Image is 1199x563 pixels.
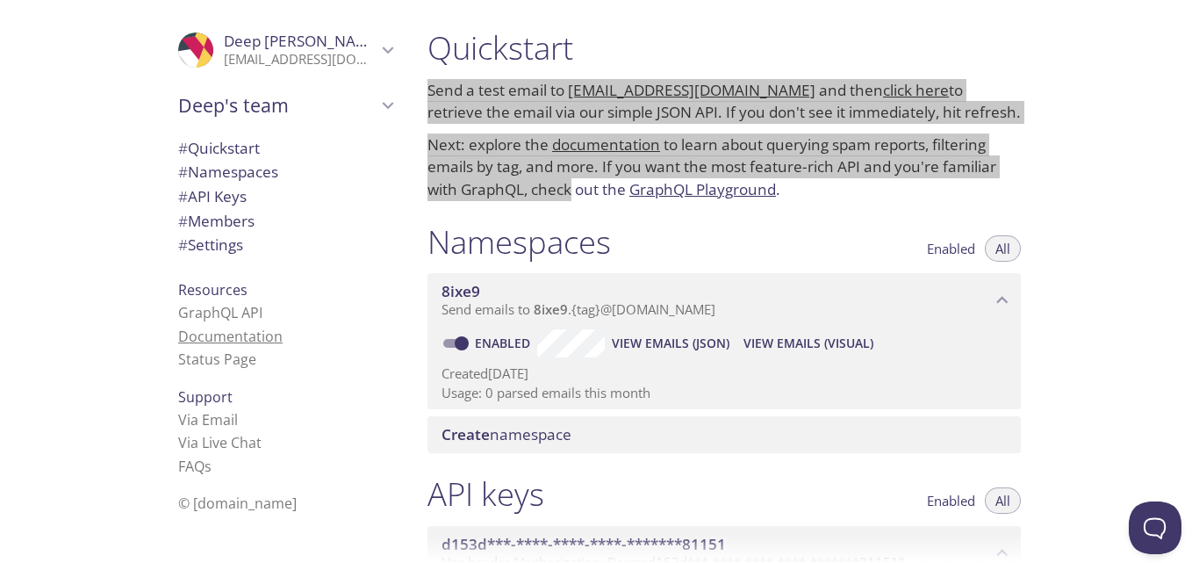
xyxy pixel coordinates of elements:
a: FAQ [178,457,212,476]
div: API Keys [164,184,406,209]
h1: API keys [427,474,544,514]
span: namespace [442,424,571,444]
a: Via Email [178,410,238,429]
a: Status Page [178,350,256,369]
iframe: Help Scout Beacon - Open [1129,502,1181,554]
div: 8ixe9 namespace [427,273,1021,328]
div: Members [164,209,406,234]
span: Quickstart [178,138,260,158]
span: Settings [178,235,243,255]
span: Resources [178,280,248,300]
div: Quickstart [164,136,406,161]
p: Send a test email to and then to retrieve the email via our simple JSON API. If you don't see it ... [427,79,1021,124]
span: View Emails (Visual) [743,333,873,354]
a: documentation [552,134,660,155]
a: Enabled [472,335,537,351]
span: # [178,162,188,182]
h1: Quickstart [427,28,1021,68]
button: View Emails (JSON) [605,329,736,357]
p: Next: explore the to learn about querying spam reports, filtering emails by tag, and more. If you... [427,134,1021,201]
span: Deep's team [178,93,377,118]
a: Via Live Chat [178,433,262,452]
span: Support [178,387,233,407]
p: Created [DATE] [442,365,1007,383]
span: View Emails (JSON) [612,333,729,354]
span: Send emails to . {tag} @[DOMAIN_NAME] [442,300,715,318]
a: GraphQL API [178,303,262,322]
span: # [178,186,188,206]
span: Deep [PERSON_NAME] [224,31,383,51]
a: click here [883,80,949,100]
button: View Emails (Visual) [736,329,880,357]
button: Enabled [916,235,986,262]
div: Deep suthar [164,21,406,79]
div: Deep's team [164,83,406,128]
span: # [178,138,188,158]
span: Namespaces [178,162,278,182]
span: 8ixe9 [534,300,568,318]
span: 8ixe9 [442,281,480,301]
p: Usage: 0 parsed emails this month [442,384,1007,402]
span: # [178,235,188,255]
span: s [205,457,212,476]
button: All [985,487,1021,514]
button: All [985,235,1021,262]
div: Create namespace [427,416,1021,453]
div: Namespaces [164,160,406,184]
h1: Namespaces [427,222,611,262]
button: Enabled [916,487,986,514]
a: GraphQL Playground [629,179,776,199]
span: Create [442,424,490,444]
div: Team Settings [164,233,406,257]
span: Members [178,211,255,231]
span: © [DOMAIN_NAME] [178,494,297,513]
p: [EMAIL_ADDRESS][DOMAIN_NAME] [224,51,377,69]
span: API Keys [178,186,247,206]
a: Documentation [178,327,283,346]
span: # [178,211,188,231]
a: [EMAIL_ADDRESS][DOMAIN_NAME] [568,80,815,100]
